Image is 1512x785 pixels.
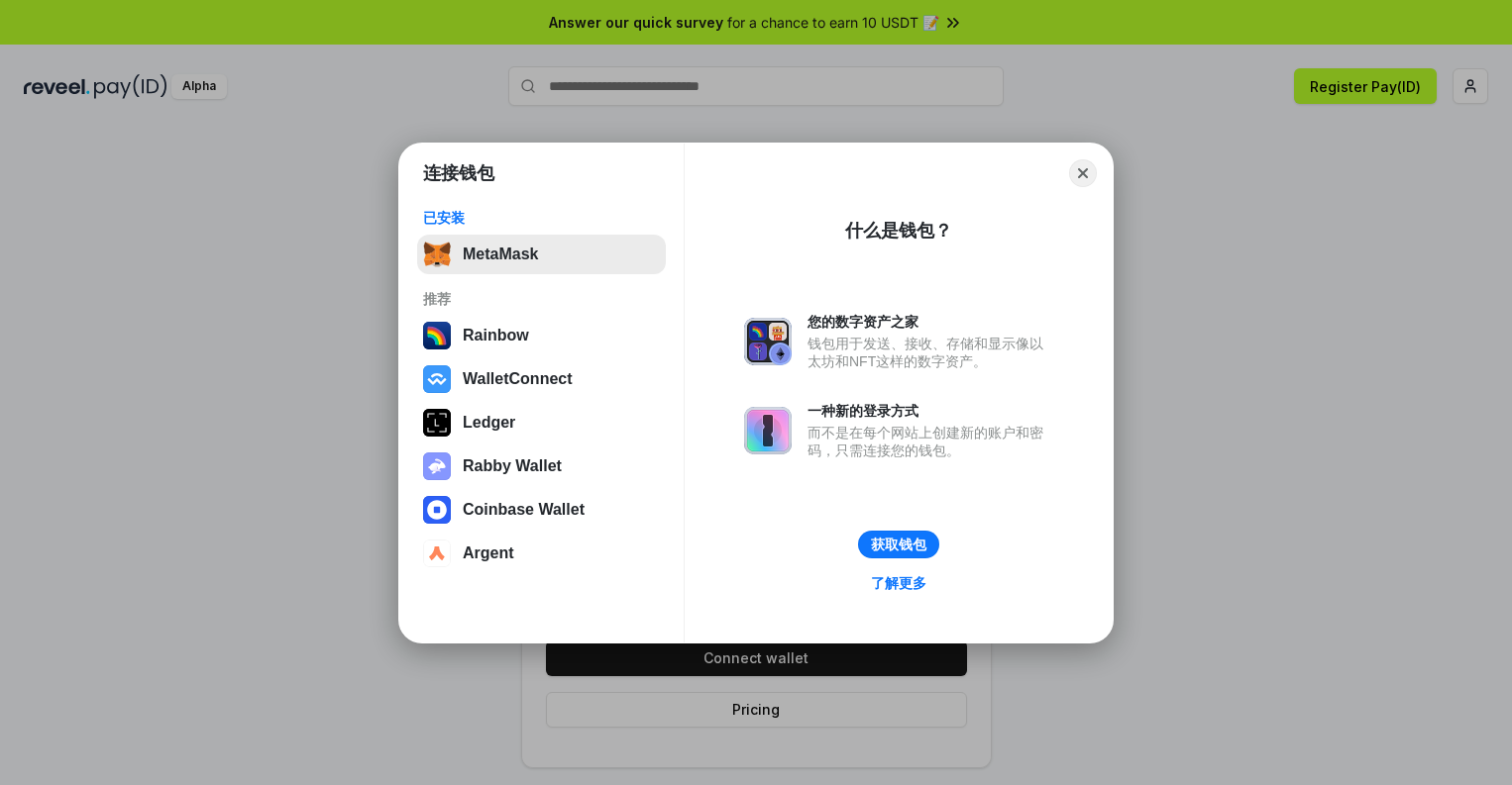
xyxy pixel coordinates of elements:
img: svg+xml,%3Csvg%20width%3D%22120%22%20height%3D%22120%22%20viewBox%3D%220%200%20120%20120%22%20fil... [423,322,451,349]
div: WalletConnect [463,370,573,388]
div: 一种新的登录方式 [808,402,1053,420]
div: MetaMask [463,245,538,263]
button: Coinbase Wallet [417,490,666,530]
div: 您的数字资产之家 [808,313,1053,331]
button: Argent [417,534,666,573]
img: svg+xml,%3Csvg%20fill%3D%22none%22%20height%3D%2233%22%20viewBox%3D%220%200%2035%2033%22%20width%... [423,241,451,268]
img: svg+xml,%3Csvg%20xmlns%3D%22http%3A%2F%2Fwww.w3.org%2F2000%2Fsvg%22%20fill%3D%22none%22%20viewBox... [423,452,451,480]
div: Rainbow [463,327,529,344]
button: Rabby Wallet [417,446,666,486]
div: 推荐 [423,290,660,308]
a: 了解更多 [859,570,938,596]
div: Rabby Wallet [463,457,562,475]
h1: 连接钱包 [423,161,494,185]
img: svg+xml,%3Csvg%20width%3D%2228%22%20height%3D%2228%22%20viewBox%3D%220%200%2028%2028%22%20fill%3D... [423,365,451,393]
button: Close [1069,159,1097,187]
img: svg+xml,%3Csvg%20xmlns%3D%22http%3A%2F%2Fwww.w3.org%2F2000%2Fsvg%22%20fill%3D%22none%22%20viewBox... [744,407,792,454]
div: 而不是在每个网站上创建新的账户和密码，只需连接您的钱包。 [808,424,1053,459]
img: svg+xml,%3Csvg%20xmlns%3D%22http%3A%2F%2Fwww.w3.org%2F2000%2Fsvg%22%20fill%3D%22none%22%20viewBox... [744,318,792,365]
img: svg+xml,%3Csvg%20xmlns%3D%22http%3A%2F%2Fwww.w3.org%2F2000%2Fsvg%22%20width%3D%2228%22%20height%3... [423,409,451,437]
button: WalletConnect [417,359,666,399]
img: svg+xml,%3Csvg%20width%3D%2228%22%20height%3D%2228%22%20viewBox%3D%220%200%2028%2028%22%20fill%3D... [423,540,451,567]
div: Ledger [463,414,515,432]
button: MetaMask [417,235,666,274]
div: Coinbase Wallet [463,501,585,519]
img: svg+xml,%3Csvg%20width%3D%2228%22%20height%3D%2228%22%20viewBox%3D%220%200%2028%2028%22%20fill%3D... [423,496,451,524]
button: Ledger [417,403,666,442]
div: 获取钱包 [871,536,926,553]
div: 已安装 [423,209,660,227]
div: 了解更多 [871,574,926,592]
button: 获取钱包 [858,531,939,558]
div: 什么是钱包？ [845,219,952,243]
div: Argent [463,544,514,562]
button: Rainbow [417,316,666,355]
div: 钱包用于发送、接收、存储和显示像以太坊和NFT这样的数字资产。 [808,335,1053,370]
